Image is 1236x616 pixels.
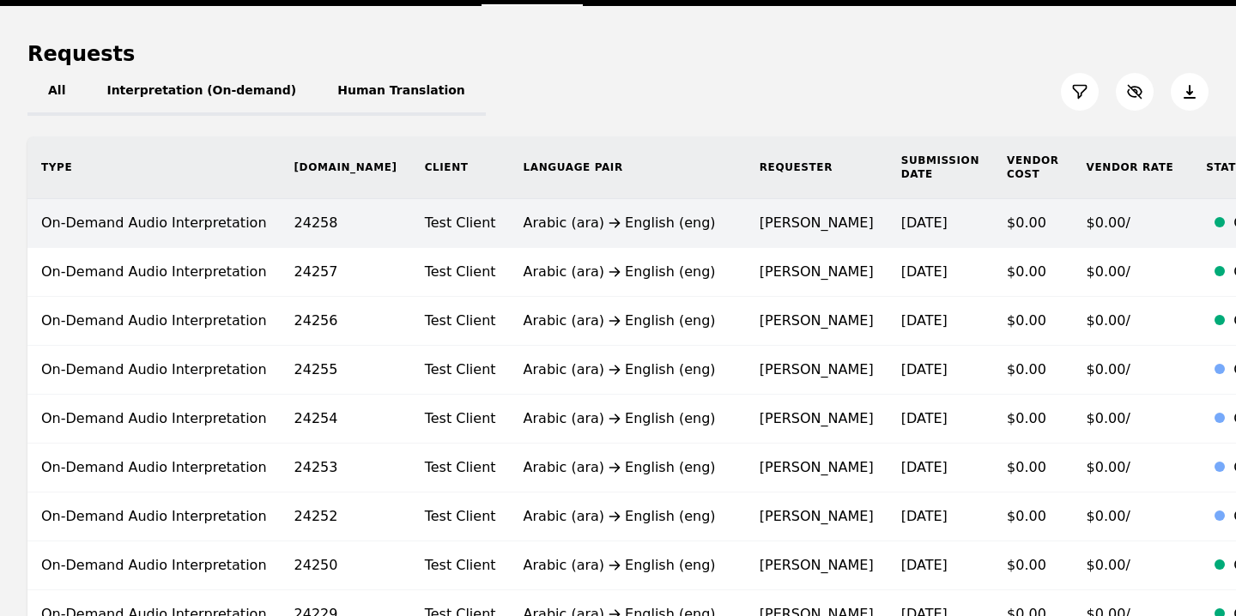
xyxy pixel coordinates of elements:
button: Filter [1061,73,1099,111]
td: On-Demand Audio Interpretation [27,492,281,541]
div: Arabic (ara) English (eng) [524,262,732,282]
td: 24257 [281,248,411,297]
div: Arabic (ara) English (eng) [524,359,732,380]
td: 24253 [281,444,411,492]
td: Test Client [411,444,510,492]
div: Arabic (ara) English (eng) [524,311,732,331]
th: Vendor Cost [993,136,1073,199]
td: 24258 [281,199,411,248]
span: $0.00/ [1087,557,1130,573]
td: [PERSON_NAME] [746,248,888,297]
th: Language Pair [510,136,746,199]
td: $0.00 [993,541,1073,590]
td: Test Client [411,492,510,541]
td: 24250 [281,541,411,590]
time: [DATE] [901,459,948,475]
td: [PERSON_NAME] [746,199,888,248]
time: [DATE] [901,214,948,231]
th: Submission Date [888,136,993,199]
td: On-Demand Audio Interpretation [27,248,281,297]
time: [DATE] [901,263,948,280]
td: [PERSON_NAME] [746,395,888,444]
div: Arabic (ara) English (eng) [524,555,732,576]
td: Test Client [411,297,510,346]
td: Test Client [411,346,510,395]
span: $0.00/ [1087,263,1130,280]
button: Customize Column View [1116,73,1154,111]
td: On-Demand Audio Interpretation [27,199,281,248]
div: Arabic (ara) English (eng) [524,213,732,233]
td: Test Client [411,248,510,297]
h1: Requests [27,40,135,68]
td: [PERSON_NAME] [746,346,888,395]
td: Test Client [411,199,510,248]
td: 24256 [281,297,411,346]
td: On-Demand Audio Interpretation [27,395,281,444]
th: Vendor Rate [1073,136,1193,199]
th: Requester [746,136,888,199]
td: [PERSON_NAME] [746,541,888,590]
td: $0.00 [993,492,1073,541]
th: [DOMAIN_NAME] [281,136,411,199]
button: All [27,68,86,116]
td: On-Demand Audio Interpretation [27,444,281,492]
div: Arabic (ara) English (eng) [524,408,732,429]
span: $0.00/ [1087,459,1130,475]
span: $0.00/ [1087,214,1130,231]
time: [DATE] [901,312,948,329]
button: Human Translation [317,68,486,116]
td: 24254 [281,395,411,444]
span: $0.00/ [1087,312,1130,329]
td: $0.00 [993,248,1073,297]
td: Test Client [411,541,510,590]
td: On-Demand Audio Interpretation [27,541,281,590]
td: On-Demand Audio Interpretation [27,346,281,395]
td: $0.00 [993,297,1073,346]
td: 24255 [281,346,411,395]
td: $0.00 [993,199,1073,248]
td: Test Client [411,395,510,444]
td: 24252 [281,492,411,541]
td: [PERSON_NAME] [746,444,888,492]
span: $0.00/ [1087,410,1130,426]
span: $0.00/ [1087,361,1130,377]
time: [DATE] [901,361,948,377]
th: Client [411,136,510,199]
td: $0.00 [993,444,1073,492]
time: [DATE] [901,410,948,426]
td: [PERSON_NAME] [746,297,888,346]
td: $0.00 [993,395,1073,444]
button: Interpretation (On-demand) [86,68,317,116]
td: On-Demand Audio Interpretation [27,297,281,346]
div: Arabic (ara) English (eng) [524,506,732,527]
td: $0.00 [993,346,1073,395]
td: [PERSON_NAME] [746,492,888,541]
div: Arabic (ara) English (eng) [524,457,732,478]
th: Type [27,136,281,199]
time: [DATE] [901,557,948,573]
time: [DATE] [901,508,948,524]
span: $0.00/ [1087,508,1130,524]
button: Export Jobs [1171,73,1209,111]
